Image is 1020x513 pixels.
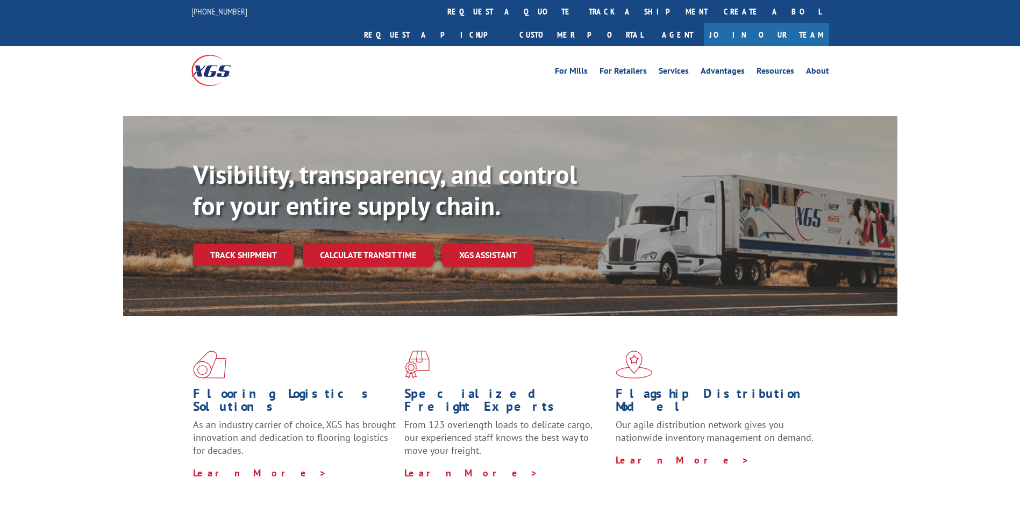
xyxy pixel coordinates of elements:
a: Advantages [701,67,745,79]
a: Calculate transit time [303,244,433,267]
a: Learn More > [616,454,750,466]
h1: Flooring Logistics Solutions [193,387,396,418]
a: Resources [757,67,794,79]
a: [PHONE_NUMBER] [191,6,247,17]
span: As an industry carrier of choice, XGS has brought innovation and dedication to flooring logistics... [193,418,396,457]
a: For Mills [555,67,588,79]
b: Visibility, transparency, and control for your entire supply chain. [193,158,577,222]
a: Customer Portal [511,23,651,46]
img: xgs-icon-focused-on-flooring-red [404,351,430,379]
a: XGS ASSISTANT [442,244,534,267]
a: Learn More > [404,467,538,479]
img: xgs-icon-total-supply-chain-intelligence-red [193,351,226,379]
a: Services [659,67,689,79]
a: Agent [651,23,704,46]
img: xgs-icon-flagship-distribution-model-red [616,351,653,379]
a: Track shipment [193,244,294,266]
span: Our agile distribution network gives you nationwide inventory management on demand. [616,418,814,444]
h1: Specialized Freight Experts [404,387,608,418]
h1: Flagship Distribution Model [616,387,819,418]
p: From 123 overlength loads to delicate cargo, our experienced staff knows the best way to move you... [404,418,608,466]
a: Join Our Team [704,23,829,46]
a: Request a pickup [356,23,511,46]
a: For Retailers [600,67,647,79]
a: About [806,67,829,79]
a: Learn More > [193,467,327,479]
